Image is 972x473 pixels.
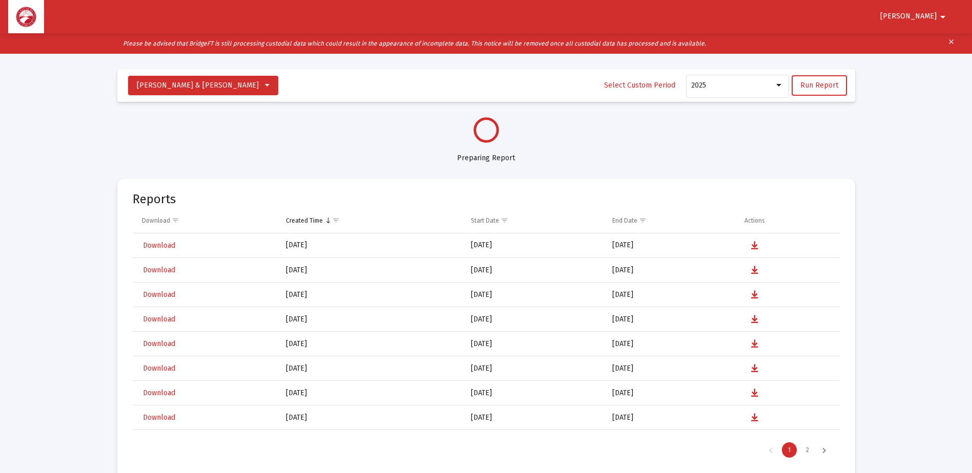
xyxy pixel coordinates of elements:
div: Page 2 [800,442,815,458]
span: Download [143,241,175,250]
td: [DATE] [464,405,605,430]
span: Download [143,413,175,422]
td: [DATE] [605,381,737,405]
span: [PERSON_NAME] [880,12,937,21]
mat-icon: arrow_drop_down [937,7,949,27]
span: Download [143,266,175,274]
td: [DATE] [464,258,605,283]
div: Preparing Report [117,143,855,163]
div: [DATE] [286,265,457,275]
div: [DATE] [286,388,457,398]
td: [DATE] [605,307,737,332]
span: Show filter options for column 'Start Date' [501,217,508,224]
div: [DATE] [286,413,457,423]
span: Download [143,315,175,324]
span: [PERSON_NAME] & [PERSON_NAME] [137,81,259,90]
span: Download [143,290,175,299]
span: Run Report [800,81,838,90]
div: [DATE] [286,339,457,349]
td: [DATE] [605,430,737,455]
img: Dashboard [16,7,36,27]
div: Previous Page [762,442,779,458]
td: [DATE] [605,332,737,356]
div: [DATE] [286,290,457,300]
button: [PERSON_NAME] [868,6,961,27]
button: [PERSON_NAME] & [PERSON_NAME] [128,76,278,95]
div: Actions [744,217,765,225]
td: [DATE] [464,307,605,332]
button: Run Report [792,75,847,96]
span: Download [143,364,175,373]
div: End Date [612,217,637,225]
div: Next Page [816,442,833,458]
div: Created Time [286,217,323,225]
td: [DATE] [464,381,605,405]
td: [DATE] [464,332,605,356]
td: [DATE] [605,356,737,381]
div: Data grid [133,208,840,464]
div: Start Date [471,217,499,225]
div: [DATE] [286,314,457,325]
td: [DATE] [605,283,737,307]
i: Please be advised that BridgeFT is still processing custodial data which could result in the appe... [123,40,706,47]
td: [DATE] [605,233,737,258]
mat-card-title: Reports [133,194,176,204]
div: Page 1 [782,442,797,458]
span: Show filter options for column 'Created Time' [332,217,340,224]
td: Column Actions [737,208,840,233]
mat-icon: clear [947,36,955,51]
span: Show filter options for column 'Download' [172,217,179,224]
span: Show filter options for column 'End Date' [639,217,647,224]
td: Column Start Date [464,208,605,233]
td: [DATE] [464,233,605,258]
td: Column Download [133,208,279,233]
div: Page Navigation [133,436,840,464]
td: [DATE] [605,258,737,283]
div: Download [142,217,170,225]
td: [DATE] [605,405,737,430]
span: Download [143,339,175,348]
span: 2025 [691,81,706,90]
td: [DATE] [464,283,605,307]
div: [DATE] [286,363,457,374]
td: [DATE] [464,356,605,381]
td: Column Created Time [279,208,464,233]
span: Select Custom Period [604,81,675,90]
div: [DATE] [286,240,457,250]
span: Download [143,389,175,397]
td: Column End Date [605,208,737,233]
td: [DATE] [464,430,605,455]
